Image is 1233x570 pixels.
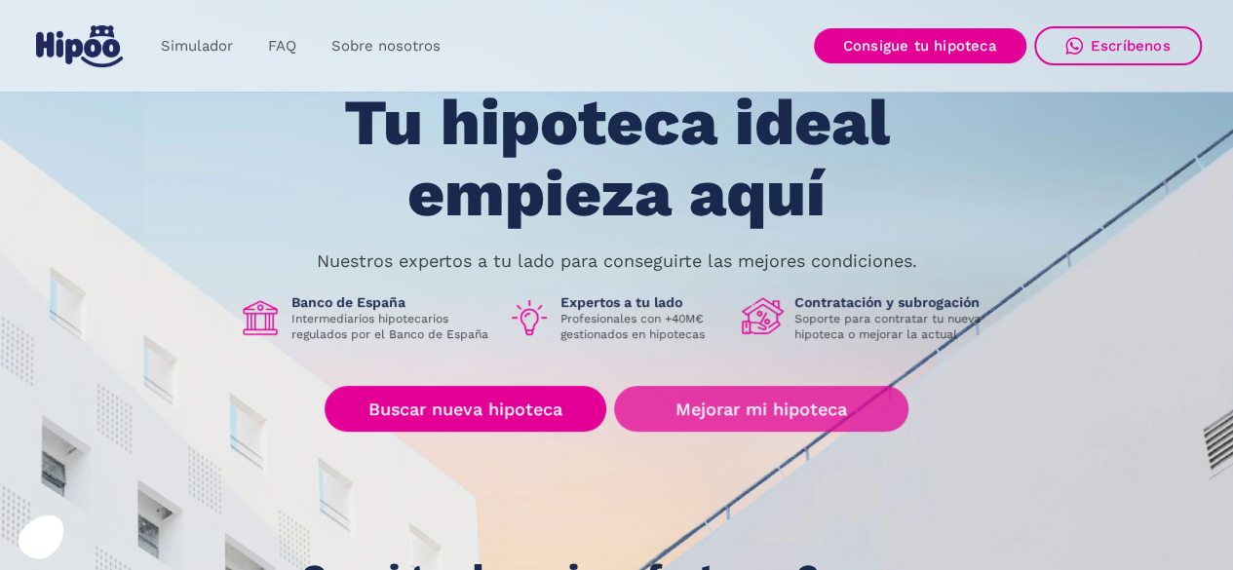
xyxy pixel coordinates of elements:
[1091,37,1171,55] div: Escríbenos
[32,18,128,75] a: home
[317,253,917,269] p: Nuestros expertos a tu lado para conseguirte las mejores condiciones.
[325,386,606,432] a: Buscar nueva hipoteca
[1034,26,1202,65] a: Escríbenos
[614,386,907,432] a: Mejorar mi hipoteca
[314,27,458,65] a: Sobre nosotros
[560,311,726,342] p: Profesionales con +40M€ gestionados en hipotecas
[143,27,250,65] a: Simulador
[560,293,726,311] h1: Expertos a tu lado
[291,311,492,342] p: Intermediarios hipotecarios regulados por el Banco de España
[291,293,492,311] h1: Banco de España
[794,293,995,311] h1: Contratación y subrogación
[794,311,995,342] p: Soporte para contratar tu nueva hipoteca o mejorar la actual
[814,28,1026,63] a: Consigue tu hipoteca
[250,27,314,65] a: FAQ
[247,88,985,229] h1: Tu hipoteca ideal empieza aquí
